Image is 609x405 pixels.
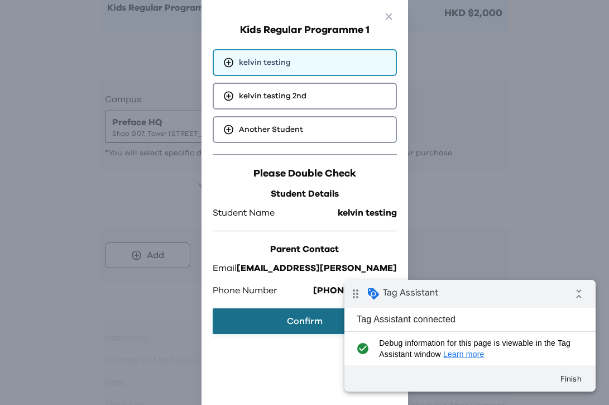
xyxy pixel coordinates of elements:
h3: Parent Contact [213,242,397,256]
span: Debug information for this page is viewable in the Tag Assistant window [35,58,233,80]
div: Another Student [213,116,397,143]
i: check_circle [9,58,27,80]
h3: Student Details [213,187,397,201]
span: Tag Assistant [39,7,94,18]
h2: Kids Regular Programme 1 [213,22,397,38]
div: kelvin testing 2nd [213,83,397,109]
span: kelvin testing 2nd [239,90,306,102]
h2: Please Double Check [213,166,397,182]
span: Phone Number [213,284,277,297]
span: Student Name [213,206,275,220]
span: [PHONE_NUMBER] [313,284,397,297]
div: kelvin testing [213,49,397,76]
span: kelvin testing [338,206,397,220]
button: Confirm [213,308,397,334]
a: Learn more [99,70,140,79]
span: Email [213,261,237,275]
span: kelvin testing [239,57,291,68]
span: [EMAIL_ADDRESS][PERSON_NAME] [237,261,397,275]
span: Another Student [239,124,303,135]
i: Collapse debug badge [223,3,246,25]
button: Finish [207,89,247,109]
